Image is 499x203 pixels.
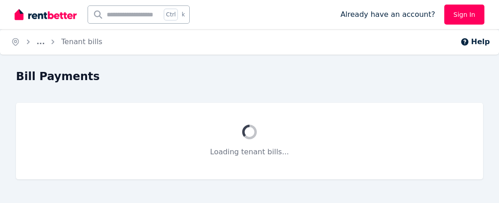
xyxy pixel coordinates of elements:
[36,37,45,46] a: ...
[61,36,102,47] span: Tenant bills
[38,147,461,157] p: Loading tenant bills...
[164,9,178,20] span: Ctrl
[444,5,484,25] a: Sign In
[16,69,100,84] h1: Bill Payments
[15,8,77,21] img: RentBetter
[460,36,490,47] button: Help
[340,9,435,20] span: Already have an account?
[182,11,185,18] span: k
